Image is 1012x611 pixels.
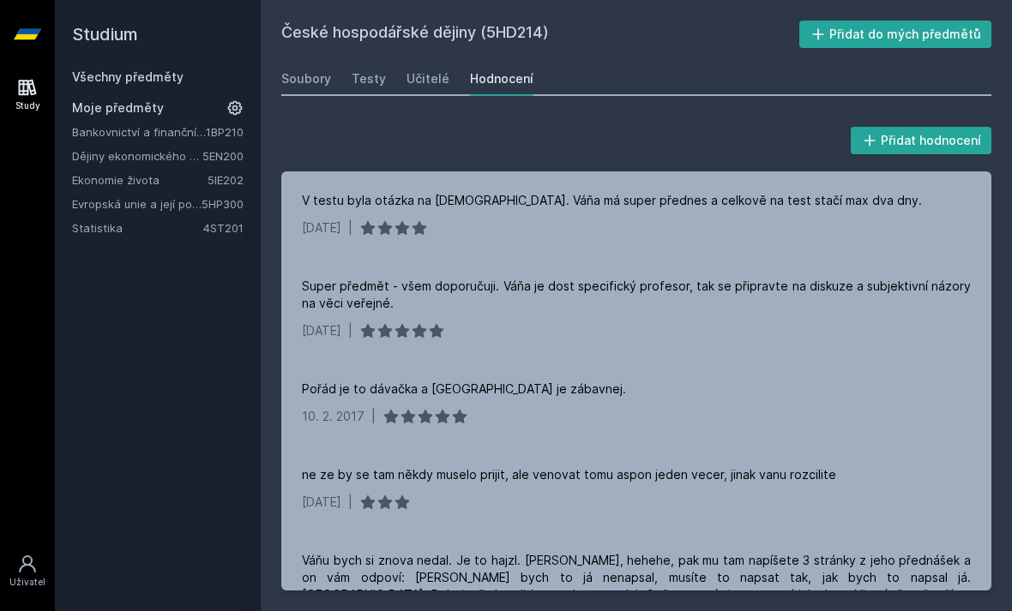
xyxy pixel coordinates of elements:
[799,21,992,48] button: Přidat do mých předmětů
[348,494,352,511] div: |
[3,69,51,121] a: Study
[281,62,331,96] a: Soubory
[302,408,364,425] div: 10. 2. 2017
[208,173,244,187] a: 5IE202
[470,62,533,96] a: Hodnocení
[302,322,341,339] div: [DATE]
[281,21,799,48] h2: České hospodářské dějiny (5HD214)
[302,466,836,483] div: ne ze by se tam někdy muselo prijit, ale venovat tomu aspon jeden vecer, jinak vanu rozcilite
[72,171,208,189] a: Ekonomie života
[72,147,202,165] a: Dějiny ekonomického myšlení
[851,127,992,154] button: Přidat hodnocení
[72,123,206,141] a: Bankovnictví a finanční instituce
[15,99,40,112] div: Study
[72,195,202,213] a: Evropská unie a její politiky
[407,62,449,96] a: Učitelé
[72,219,203,237] a: Statistika
[302,192,922,209] div: V testu byla otázka na [DEMOGRAPHIC_DATA]. Váňa má super přednes a celkově na test stačí max dva ...
[302,278,971,312] div: Super předmět - všem doporučuji. Váňa je dost specifický profesor, tak se připravte na diskuze a ...
[203,221,244,235] a: 4ST201
[206,125,244,139] a: 1BP210
[202,197,244,211] a: 5HP300
[352,62,386,96] a: Testy
[9,576,45,589] div: Uživatel
[3,545,51,597] a: Uživatel
[470,70,533,87] div: Hodnocení
[352,70,386,87] div: Testy
[302,494,341,511] div: [DATE]
[281,70,331,87] div: Soubory
[72,99,164,117] span: Moje předměty
[371,408,376,425] div: |
[72,69,184,84] a: Všechny předměty
[302,219,341,237] div: [DATE]
[202,149,244,163] a: 5EN200
[348,322,352,339] div: |
[348,219,352,237] div: |
[407,70,449,87] div: Učitelé
[302,380,626,398] div: Pořád je to dávačka a [GEOGRAPHIC_DATA] je zábavnej.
